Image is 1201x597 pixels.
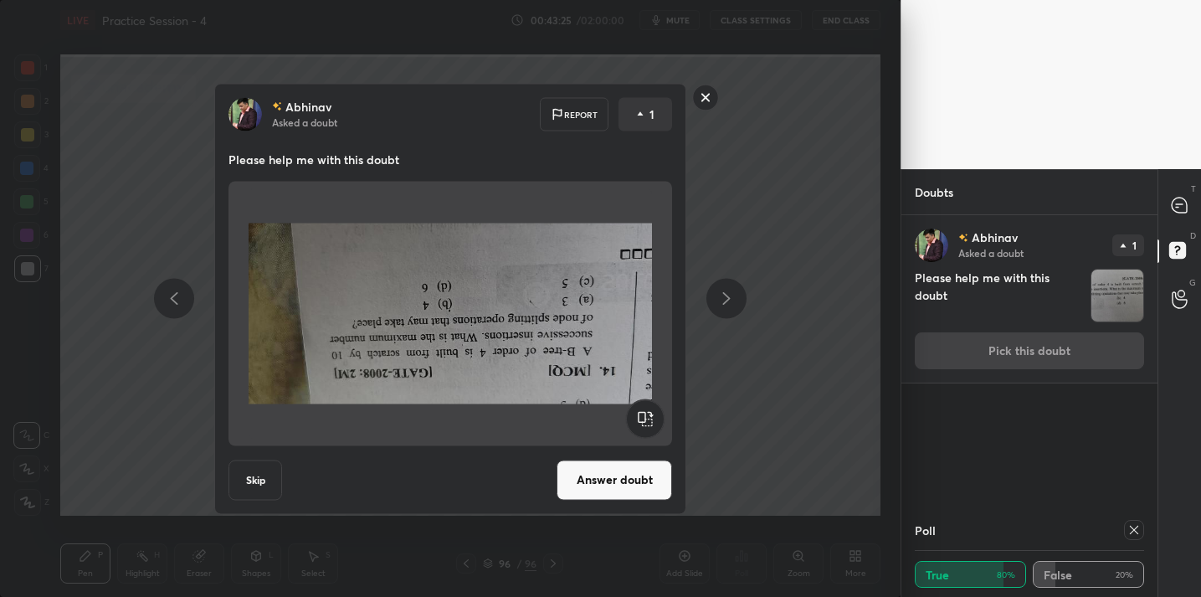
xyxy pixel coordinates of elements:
p: Please help me with this doubt [228,151,672,167]
p: Abhinav [285,100,331,113]
button: Answer doubt [557,460,672,500]
img: 1756639777FDFO2K.JPEG [249,188,652,439]
div: grid [901,215,1157,510]
img: no-rating-badge.077c3623.svg [272,102,282,111]
img: 1756639777FDFO2K.JPEG [1091,270,1143,322]
h4: Please help me with this doubt [915,269,1084,322]
button: Skip [228,460,282,500]
p: Abhinav [972,231,1018,244]
p: G [1189,276,1196,289]
p: T [1191,183,1196,195]
img: 2f240824740a443786d204d27a6914cc.jpg [915,229,948,262]
p: 1 [1133,240,1137,250]
p: Asked a doubt [958,246,1024,260]
img: no-rating-badge.077c3623.svg [958,233,968,242]
p: D [1190,229,1196,242]
p: Asked a doubt [272,115,337,128]
div: Report [540,97,608,131]
p: 1 [649,106,654,122]
h4: Poll [915,522,936,539]
p: Doubts [901,170,967,214]
img: 2f240824740a443786d204d27a6914cc.jpg [228,97,262,131]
